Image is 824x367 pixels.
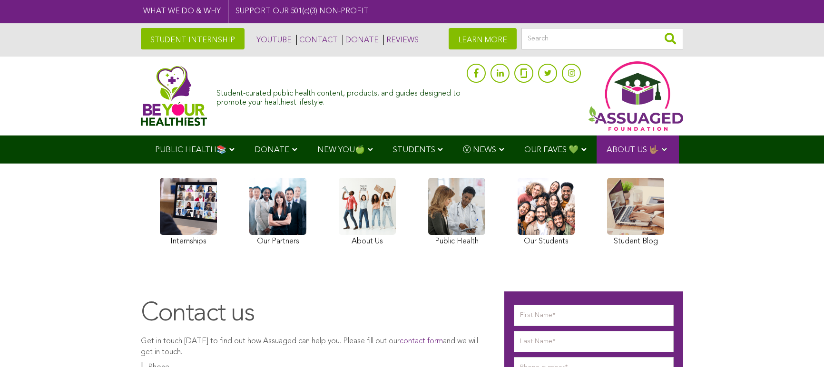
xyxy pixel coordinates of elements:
input: Search [521,28,683,49]
span: STUDENTS [393,146,435,154]
span: Ⓥ NEWS [463,146,496,154]
span: ABOUT US 🤟🏽 [607,146,659,154]
span: OUR FAVES 💚 [524,146,579,154]
div: Navigation Menu [141,135,683,164]
a: contact form [400,338,443,345]
a: STUDENT INTERNSHIP [141,28,245,49]
img: Assuaged [141,66,207,126]
div: Student-curated public health content, products, and guides designed to promote your healthiest l... [216,85,462,107]
img: glassdoor [520,68,527,78]
h1: Contact us [141,299,485,329]
a: LEARN MORE [449,28,517,49]
span: PUBLIC HEALTH📚 [155,146,226,154]
a: REVIEWS [383,35,419,45]
input: First Name* [514,305,674,326]
span: NEW YOU🍏 [317,146,365,154]
a: YOUTUBE [254,35,292,45]
span: DONATE [255,146,289,154]
a: DONATE [343,35,379,45]
p: Get in touch [DATE] to find out how Assuaged can help you. Please fill out our and we will get in... [141,336,485,357]
img: Assuaged App [588,61,683,131]
input: Last Name* [514,331,674,352]
a: CONTACT [296,35,338,45]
